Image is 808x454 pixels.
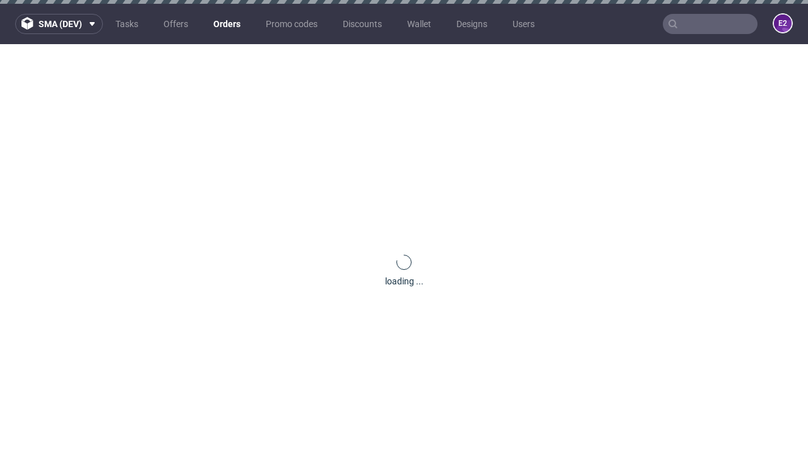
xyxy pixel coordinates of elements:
a: Designs [449,14,495,34]
a: Tasks [108,14,146,34]
a: Users [505,14,542,34]
a: Offers [156,14,196,34]
div: loading ... [385,275,424,288]
button: sma (dev) [15,14,103,34]
span: sma (dev) [39,20,82,28]
a: Wallet [400,14,439,34]
figcaption: e2 [774,15,792,32]
a: Discounts [335,14,389,34]
a: Orders [206,14,248,34]
a: Promo codes [258,14,325,34]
